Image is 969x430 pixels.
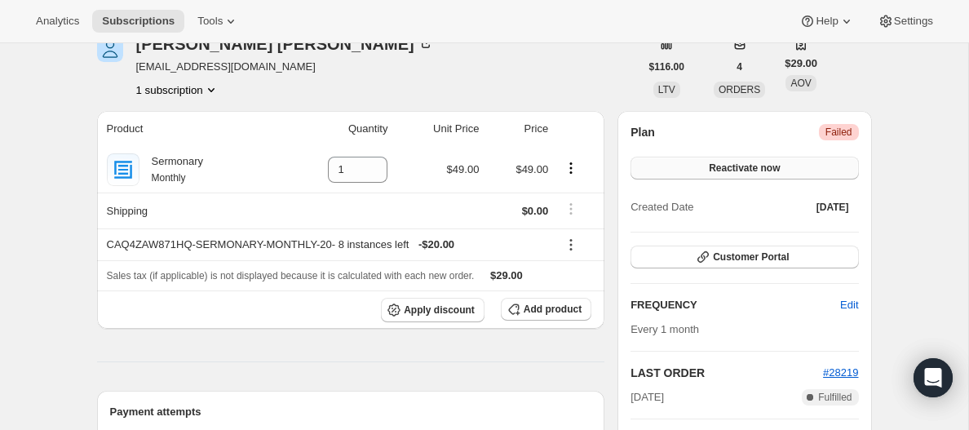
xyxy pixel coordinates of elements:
span: Created Date [631,199,693,215]
button: [DATE] [807,196,859,219]
th: Shipping [97,193,280,228]
span: Subscriptions [102,15,175,28]
button: Settings [868,10,943,33]
span: [DATE] [631,389,664,406]
span: Edit [840,297,858,313]
div: CAQ4ZAW871HQ-SERMONARY-MONTHLY-20 - 8 instances left [107,237,549,253]
button: Help [790,10,864,33]
button: Product actions [558,159,584,177]
span: $0.00 [522,205,549,217]
span: $29.00 [785,55,817,72]
span: Tools [197,15,223,28]
span: [EMAIL_ADDRESS][DOMAIN_NAME] [136,59,434,75]
h2: FREQUENCY [631,297,840,313]
button: 4 [727,55,752,78]
span: LTV [658,84,675,95]
span: Donald biggs [97,36,123,62]
th: Quantity [279,111,392,147]
span: Apply discount [404,304,475,317]
span: Reactivate now [709,162,780,175]
h2: Plan [631,124,655,140]
th: Product [97,111,280,147]
span: [DATE] [816,201,849,214]
a: #28219 [823,366,858,379]
button: Subscriptions [92,10,184,33]
button: Reactivate now [631,157,858,180]
h2: LAST ORDER [631,365,823,381]
button: Tools [188,10,249,33]
div: [PERSON_NAME] [PERSON_NAME] [136,36,434,52]
button: Product actions [136,82,219,98]
button: Apply discount [381,298,484,322]
span: Sales tax (if applicable) is not displayed because it is calculated with each new order. [107,270,475,281]
span: $49.00 [515,163,548,175]
span: Fulfilled [818,391,852,404]
button: #28219 [823,365,858,381]
button: Customer Portal [631,246,858,268]
th: Price [484,111,553,147]
span: AOV [790,78,811,89]
span: $49.00 [447,163,480,175]
button: Shipping actions [558,200,584,218]
small: Monthly [152,172,186,184]
button: Add product [501,298,591,321]
span: Settings [894,15,933,28]
span: Help [816,15,838,28]
span: - $20.00 [418,237,454,253]
div: Sermonary [139,153,204,186]
th: Unit Price [392,111,484,147]
button: $116.00 [639,55,694,78]
div: Open Intercom Messenger [914,358,953,397]
span: 4 [737,60,742,73]
span: ORDERS [719,84,760,95]
img: product img [107,153,139,186]
button: Analytics [26,10,89,33]
span: Add product [524,303,582,316]
span: $116.00 [649,60,684,73]
h2: Payment attempts [110,404,592,420]
span: Customer Portal [713,250,789,264]
span: Every 1 month [631,323,699,335]
span: Analytics [36,15,79,28]
span: Failed [825,126,852,139]
span: $29.00 [490,269,523,281]
button: Edit [830,292,868,318]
